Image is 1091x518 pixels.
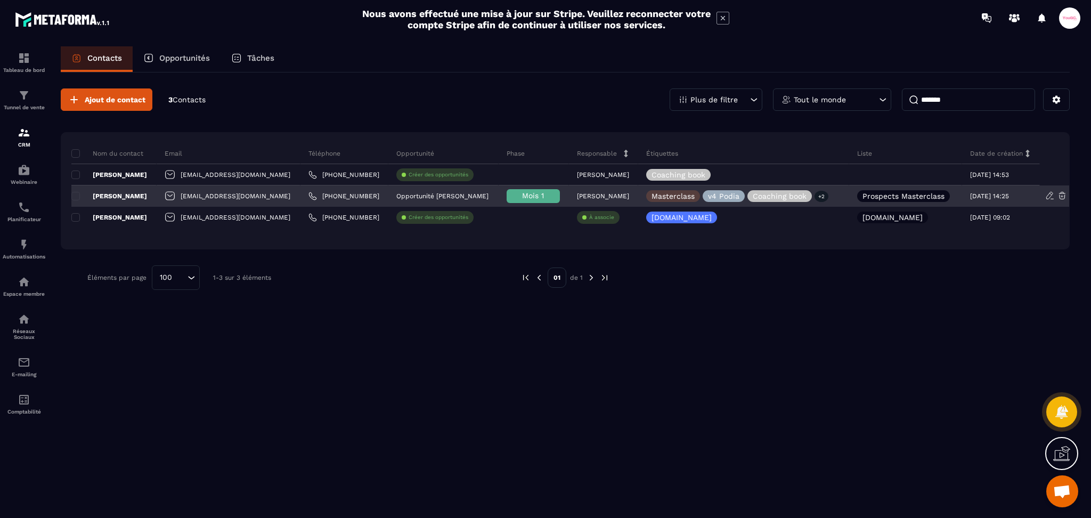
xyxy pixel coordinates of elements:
span: Ajout de contact [85,94,145,105]
p: À associe [589,214,614,221]
p: [DOMAIN_NAME] [652,214,712,221]
img: prev [534,273,544,282]
a: formationformationTableau de bord [3,44,45,81]
a: [PHONE_NUMBER] [308,213,379,222]
a: [PHONE_NUMBER] [308,171,379,179]
p: CRM [3,142,45,148]
a: formationformationTunnel de vente [3,81,45,118]
p: Phase [507,149,525,158]
p: Tâches [247,53,274,63]
p: Responsable [577,149,617,158]
p: [DOMAIN_NAME] [862,214,923,221]
a: Opportunités [133,46,221,72]
a: schedulerschedulerPlanificateur [3,193,45,230]
p: Opportunités [159,53,210,63]
img: accountant [18,393,30,406]
p: Coaching book [753,192,807,200]
p: Opportunité [PERSON_NAME] [396,192,488,200]
img: next [587,273,596,282]
a: automationsautomationsWebinaire [3,156,45,193]
p: Prospects Masterclass [862,192,945,200]
p: Comptabilité [3,409,45,415]
img: scheduler [18,201,30,214]
p: de 1 [570,273,583,282]
p: Date de création [970,149,1023,158]
p: v4 Podia [708,192,739,200]
p: [PERSON_NAME] [577,171,629,179]
p: Planificateur [3,216,45,222]
p: Automatisations [3,254,45,260]
input: Search for option [176,272,185,284]
p: Espace membre [3,291,45,297]
p: [PERSON_NAME] [71,171,147,179]
button: Ajout de contact [61,88,152,111]
p: Étiquettes [646,149,678,158]
p: [PERSON_NAME] [71,213,147,222]
p: Liste [857,149,872,158]
p: Contacts [87,53,122,63]
a: formationformationCRM [3,118,45,156]
img: prev [521,273,531,282]
a: Contacts [61,46,133,72]
img: formation [18,89,30,102]
p: +2 [815,191,828,202]
p: Éléments par page [87,274,146,281]
p: [DATE] 09:02 [970,214,1010,221]
p: Tableau de bord [3,67,45,73]
a: automationsautomationsEspace membre [3,268,45,305]
a: emailemailE-mailing [3,348,45,385]
a: social-networksocial-networkRéseaux Sociaux [3,305,45,348]
a: [PHONE_NUMBER] [308,192,379,200]
div: Search for option [152,265,200,290]
p: 01 [548,268,566,288]
p: Email [165,149,182,158]
img: automations [18,164,30,176]
img: logo [15,10,111,29]
p: Plus de filtre [690,96,738,103]
p: Tunnel de vente [3,104,45,110]
p: [DATE] 14:25 [970,192,1009,200]
p: [DATE] 14:53 [970,171,1009,179]
p: Coaching book [652,171,705,179]
p: [PERSON_NAME] [577,192,629,200]
p: Réseaux Sociaux [3,328,45,340]
a: accountantaccountantComptabilité [3,385,45,423]
p: E-mailing [3,371,45,377]
h2: Nous avons effectué une mise à jour sur Stripe. Veuillez reconnecter votre compte Stripe afin de ... [362,8,711,30]
p: Téléphone [308,149,340,158]
p: Opportunité [396,149,434,158]
img: formation [18,52,30,64]
span: Mois 1 [522,191,544,200]
img: automations [18,276,30,288]
img: formation [18,126,30,139]
p: Nom du contact [71,149,143,158]
img: email [18,356,30,369]
p: Créer des opportunités [409,214,468,221]
span: Contacts [173,95,206,104]
img: social-network [18,313,30,326]
p: Créer des opportunités [409,171,468,179]
a: automationsautomationsAutomatisations [3,230,45,268]
span: 100 [156,272,176,284]
p: Tout le monde [794,96,846,103]
a: Tâches [221,46,285,72]
p: Webinaire [3,179,45,185]
p: 3 [168,95,206,105]
p: 1-3 sur 3 éléments [213,274,271,281]
img: automations [18,238,30,251]
p: Masterclass [652,192,695,200]
p: [PERSON_NAME] [71,192,147,200]
a: Ouvrir le chat [1046,475,1078,507]
img: next [600,273,609,282]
